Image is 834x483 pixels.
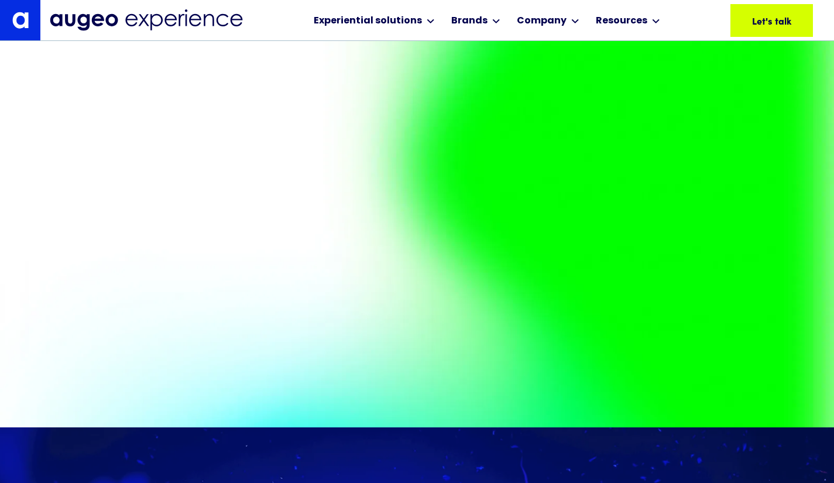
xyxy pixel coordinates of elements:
[517,14,567,28] div: Company
[50,9,243,31] img: Augeo Experience business unit full logo in midnight blue.
[451,14,488,28] div: Brands
[12,12,29,28] img: Augeo's "a" monogram decorative logo in white.
[730,4,813,37] a: Let's talk
[596,14,647,28] div: Resources
[314,14,422,28] div: Experiential solutions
